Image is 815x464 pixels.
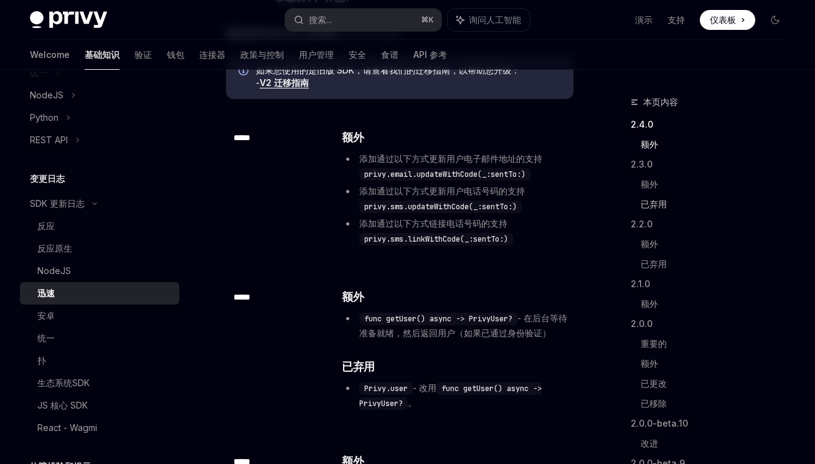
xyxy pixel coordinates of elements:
button: 切换暗模式 [765,10,785,30]
font: 2.3.0 [631,159,652,169]
font: 已弃用 [641,199,667,209]
font: API 参考 [413,49,447,60]
font: 迅速 [37,288,55,298]
a: 反应 [20,215,179,237]
font: 搜索... [309,14,332,25]
a: 已更改 [641,374,795,394]
a: 仪表板 [700,10,755,30]
font: 统一 [37,333,55,343]
a: 连接器 [199,40,225,70]
a: 2.1.0 [631,274,795,294]
font: 已弃用 [641,258,667,269]
font: 政策与控制 [240,49,284,60]
a: 重要的 [641,334,795,354]
font: 2.1.0 [631,278,650,289]
font: 反应原生 [37,243,72,253]
font: 额外 [342,290,364,303]
a: 生态系统SDK [20,372,179,394]
font: 演示 [635,14,652,25]
a: 已弃用 [641,254,795,274]
font: 生态系统SDK [37,377,90,388]
a: 额外 [641,234,795,254]
img: 深色标志 [30,11,107,29]
a: 额外 [641,174,795,194]
font: 连接器 [199,49,225,60]
code: privy.sms.updateWithCode(_:sentTo:) [359,201,522,213]
font: 改进 [641,438,658,448]
a: 食谱 [381,40,398,70]
font: 询问人工智能 [469,14,521,25]
font: 2.0.0 [631,318,652,329]
a: 基础知识 [85,40,120,70]
font: 额外 [641,298,658,309]
a: JS 核心 SDK [20,394,179,417]
font: NodeJS [30,90,64,100]
font: - [256,77,260,88]
a: 政策与控制 [240,40,284,70]
font: - 改用 [413,382,436,393]
font: SDK 更新日志 [30,198,85,209]
a: 额外 [641,354,795,374]
font: JS 核心 SDK [37,400,88,410]
code: func getUser() async -> PrivyUser? [359,313,517,325]
font: 验证 [134,49,152,60]
code: Privy.user [359,382,413,395]
font: 变更日志 [30,173,65,184]
a: 2.2.0 [631,214,795,234]
font: 安卓 [37,310,55,321]
a: NodeJS [20,260,179,282]
font: - 在后台等待准备就绪，然后返回用户（如果已通过身份验证） [359,313,567,338]
button: 搜索...⌘K [285,9,442,31]
a: 支持 [667,14,685,26]
font: 额外 [641,179,658,189]
font: 。 [408,397,417,408]
font: 额外 [641,358,658,369]
a: 改进 [641,433,795,453]
a: 安卓 [20,305,179,327]
font: 安全 [349,49,366,60]
font: 扑 [37,355,46,366]
a: React - Wagmi [20,417,179,439]
font: 2.2.0 [631,219,652,229]
a: 额外 [641,294,795,314]
a: 安全 [349,40,366,70]
a: Welcome [30,40,70,70]
font: 额外 [641,239,658,249]
a: 2.0.0 [631,314,795,334]
svg: 信息 [238,65,251,78]
font: 食谱 [381,49,398,60]
font: K [428,15,434,24]
font: Python [30,112,59,123]
font: NodeJS [37,265,71,276]
font: 2.4.0 [631,119,653,130]
font: 已移除 [641,398,667,409]
font: 仪表板 [710,14,736,25]
a: API 参考 [413,40,447,70]
font: 反应 [37,220,55,231]
font: 已弃用 [342,360,375,373]
font: 已更改 [641,378,667,389]
a: V2 迁移指南 [260,77,309,88]
a: 验证 [134,40,152,70]
button: 询问人工智能 [448,9,530,31]
font: 本页内容 [643,97,678,107]
a: 迅速 [20,282,179,305]
font: 钱包 [167,49,184,60]
a: 2.3.0 [631,154,795,174]
a: 演示 [635,14,652,26]
a: 用户管理 [299,40,334,70]
code: func getUser() async -> PrivyUser? [359,382,542,410]
font: 添加通过以下方式更新用户电话号码的支持 [359,186,525,196]
font: 用户管理 [299,49,334,60]
a: 钱包 [167,40,184,70]
font: 基础知识 [85,49,120,60]
a: 统一 [20,327,179,349]
font: 如果您使用的是旧版 SDK，请查看我们的迁移指南，以帮助您升级： [256,65,520,75]
font: React - Wagmi [37,422,97,433]
font: 额外 [641,139,658,149]
a: 2.0.0-beta.10 [631,414,795,433]
font: 添加通过以下方式链接电话号码的支持 [359,218,507,229]
font: REST API [30,135,68,145]
font: 2.0.0-beta.10 [631,418,688,428]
